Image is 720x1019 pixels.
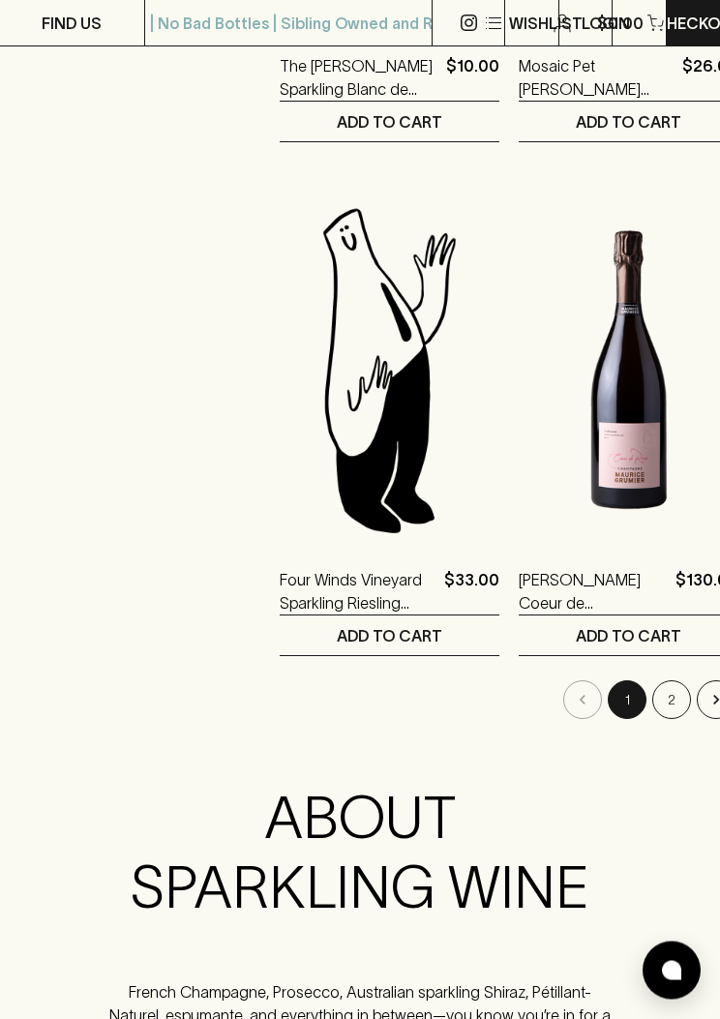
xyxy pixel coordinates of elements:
[444,569,499,615] p: $33.00
[608,681,646,720] button: page 1
[280,55,438,102] a: The [PERSON_NAME] Sparkling Blanc de Blancs NV 200ml PICCOLO
[280,616,499,656] button: ADD TO CART
[519,55,675,102] a: Mosaic Pet [PERSON_NAME] 2022
[652,681,691,720] button: Go to page 2
[576,625,681,648] p: ADD TO CART
[446,55,499,102] p: $10.00
[662,961,681,980] img: bubble-icon
[337,625,442,648] p: ADD TO CART
[108,784,613,923] h2: ABOUT SPARKLING WINE
[280,201,499,540] img: Blackhearts & Sparrows Man
[280,569,436,615] a: Four Winds Vineyard Sparkling Riesling 2023
[582,12,630,35] p: Login
[337,111,442,135] p: ADD TO CART
[519,569,668,615] a: [PERSON_NAME] Coeur de [PERSON_NAME] [PERSON_NAME] NV
[42,12,102,35] p: FIND US
[576,111,681,135] p: ADD TO CART
[509,12,583,35] p: Wishlist
[280,103,499,142] button: ADD TO CART
[597,12,644,35] p: $0.00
